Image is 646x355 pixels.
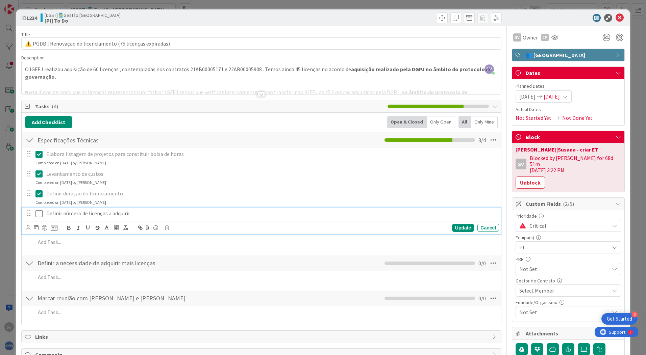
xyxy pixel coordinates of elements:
div: Entidade/Organismo [516,300,621,305]
div: Completed on [DATE] by [PERSON_NAME] [35,199,106,206]
p: Definir duração do licenciamento [46,190,496,197]
span: Not Done Yet [562,114,593,122]
div: PRR [516,257,621,262]
span: 👥 [GEOGRAPHIC_DATA] [526,51,612,59]
span: [DATE] [544,92,560,101]
button: Add Checklist [25,116,72,128]
p: Definir número de licenças a adquirir [46,210,496,217]
span: Planned Dates [516,83,621,90]
div: Completed on [DATE] by [PERSON_NAME] [35,180,106,186]
p: Levantamento de custos [46,170,496,178]
span: Attachments [526,329,612,337]
span: [DSST]🎽Gestão [GEOGRAPHIC_DATA] [45,12,121,18]
div: SV [513,33,521,42]
span: Block [526,133,612,141]
span: Not Started Yet [516,114,551,122]
div: All [458,116,471,128]
p: Elabora listagem de projetos para constituir bolsa de horas [46,150,496,158]
div: Gestor de Contrato [516,278,621,283]
div: Cancel [477,224,499,232]
div: Prioridade [516,214,621,218]
span: 0 / 0 [478,259,486,267]
span: Owner [523,33,538,42]
span: Tasks [35,102,384,110]
input: Add Checklist... [35,292,187,304]
span: ( 2/5 ) [563,200,574,207]
span: Actual Dates [516,106,621,113]
p: O IGFEJ realizou aquisição de 60 licenças , contempladas nos contratos 21AB00005171 e 22AB0000590... [25,65,498,81]
div: [PERSON_NAME]|Susana - criar ET [516,147,621,152]
span: 0 / 0 [478,294,486,302]
span: Not Set [519,265,609,273]
span: Support [14,1,31,9]
div: Blocked by [PERSON_NAME] for 68d 51m [DATE] 3:22 PM [530,155,621,173]
div: Completed on [DATE] by [PERSON_NAME] [35,160,106,166]
div: 5 [35,3,37,8]
span: Critical [529,221,606,230]
label: Title [21,31,30,37]
input: type card name here... [21,37,501,50]
div: 3 [631,311,638,318]
button: Unblock [516,176,545,189]
div: Open & Closed [387,116,427,128]
b: 1234 [26,15,37,21]
span: Links [35,333,489,341]
span: Select Member [519,286,554,295]
div: Only Open [427,116,455,128]
span: [DATE] [519,92,536,101]
b: [PI] To Do [45,18,121,23]
div: SV [516,159,526,169]
div: Open Get Started checklist, remaining modules: 3 [601,313,638,325]
span: Custom Fields [526,200,612,208]
span: Not Set [519,308,609,316]
span: ( 4 ) [52,103,58,110]
div: CM [541,34,549,41]
span: 3 / 4 [478,136,486,144]
input: Add Checklist... [35,134,187,146]
div: Get Started [607,316,632,322]
span: PI [519,243,609,251]
input: Add Checklist... [35,257,187,269]
span: Dates [526,69,612,77]
div: Only Mine [471,116,498,128]
div: Equipa(s) [516,235,621,240]
span: SV [484,64,494,74]
span: Description [21,55,45,61]
div: Update [452,224,474,232]
span: ID [21,14,37,22]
